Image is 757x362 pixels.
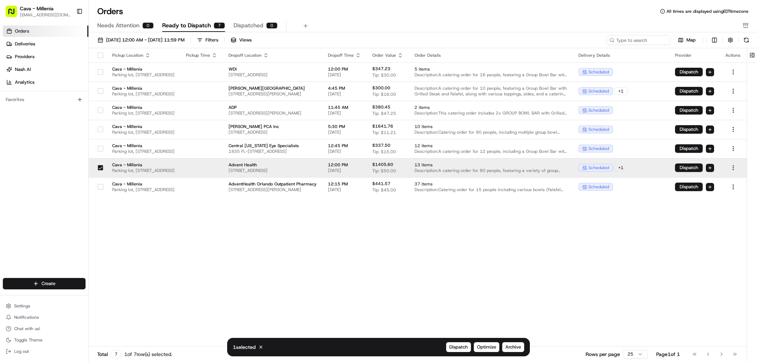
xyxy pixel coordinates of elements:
span: [DATE] 12:00 AM - [DATE] 11:59 PM [106,37,185,43]
span: [DATE] [328,168,361,173]
div: 7 [214,22,225,29]
button: Chat with us! [3,324,86,334]
span: Deliveries [15,41,35,47]
a: Deliveries [3,38,88,50]
span: 2 items [415,105,567,110]
span: Tip: $11.21 [372,130,396,135]
span: Tip: $30.00 [372,72,396,78]
span: Advent Health [229,162,317,168]
div: Order Value [372,52,403,58]
button: Filters [194,35,221,45]
button: Dispatch [675,125,703,134]
button: Toggle Theme [3,335,86,345]
span: [DATE] [328,149,361,154]
span: [STREET_ADDRESS] [229,129,317,135]
span: [DATE] [328,72,361,78]
span: [STREET_ADDRESS][PERSON_NAME] [229,110,317,116]
span: Tip: $45.00 [372,187,396,193]
span: scheduled [588,107,609,113]
span: Log out [14,349,29,354]
span: Optimize [477,344,496,350]
span: [DATE] [328,187,361,193]
p: 1 selected [233,344,256,351]
span: 4:45 PM [328,85,361,91]
div: 1 of 7 row(s) selected. [124,351,172,358]
span: 12:15 PM [328,181,361,187]
div: Total [97,350,121,358]
span: 12:45 PM [328,143,361,149]
span: $337.50 [372,143,390,148]
span: Orders [15,28,29,34]
span: $380.45 [372,104,390,110]
span: [DATE] [328,129,361,135]
span: [STREET_ADDRESS][PERSON_NAME] [229,91,317,97]
span: 11:45 AM [328,105,361,110]
div: 0 [266,22,278,29]
span: Tip: $47.25 [372,111,396,116]
span: [PERSON_NAME][GEOGRAPHIC_DATA] [229,85,317,91]
div: 0 [142,22,154,29]
button: Create [3,278,86,289]
span: 5 items [415,66,567,72]
button: Map [673,36,700,44]
span: Create [42,280,55,287]
span: scheduled [588,69,609,75]
div: Delivery Details [578,52,664,58]
button: Settings [3,301,86,311]
span: All times are displayed using EDT timezone [667,9,748,14]
span: Ready to Dispatch [162,21,211,30]
p: Rows per page [586,351,620,358]
span: Cava - Millenia [112,143,175,149]
span: Parking lot, [STREET_ADDRESS] [112,110,175,116]
button: [DATE] 12:00 AM - [DATE] 11:59 PM [94,35,188,45]
span: Cava - Millenia [112,162,175,168]
span: 12:00 PM [328,162,361,168]
div: + 1 [614,87,627,95]
div: Order Details [415,52,567,58]
span: Cava - Millenia [112,85,175,91]
a: Providers [3,51,88,62]
button: Dispatch [446,342,471,352]
span: Cava - Millenia [112,181,175,187]
button: Dispatch [675,144,703,153]
button: Dispatch [675,183,703,191]
div: Filters [205,37,218,43]
div: Dropoff Time [328,52,361,58]
span: Description: Catering order for 90 people, including multiple group bowl bars with grilled chicke... [415,129,567,135]
button: Dispatch [675,68,703,76]
span: $300.00 [372,85,390,91]
button: Dispatch [675,163,703,172]
button: Views [227,35,255,45]
span: Parking lot, [STREET_ADDRESS] [112,72,175,78]
span: [STREET_ADDRESS] [229,72,317,78]
span: Analytics [15,79,34,85]
span: Parking lot, [STREET_ADDRESS] [112,91,175,97]
span: Description: Catering order for 15 people including various bowls (Falafel Crunch, Spicy Lamb + A... [415,187,567,193]
span: Providers [15,54,34,60]
div: 7 [111,350,121,358]
button: Dispatch [675,87,703,95]
button: Dispatch [675,106,703,115]
span: 5:30 PM [328,124,361,129]
span: Needs Attention [97,21,139,30]
span: scheduled [588,146,609,151]
span: scheduled [588,127,609,132]
div: Pickup Time [186,52,217,58]
span: [STREET_ADDRESS][PERSON_NAME] [229,187,317,193]
button: Cava - Millenia[EMAIL_ADDRESS][DOMAIN_NAME] [3,3,73,20]
div: Actions [725,52,741,58]
span: Dispatched [234,21,263,30]
span: scheduled [588,184,609,190]
span: Tip: $16.00 [372,91,396,97]
span: Description: A catering order for 10 people, featuring a Group Bowl Bar with Grilled Steak and Fa... [415,85,567,97]
div: Favorites [3,94,86,105]
span: AdventHealth Orlando Outpatient Pharmacy [229,181,317,187]
h1: Orders [97,6,123,17]
span: $441.57 [372,181,390,186]
button: Archive [502,342,524,352]
a: Nash AI [3,64,88,75]
span: WDI [229,66,317,72]
span: 10 items [415,124,567,129]
span: Chat with us! [14,326,40,332]
span: [PERSON_NAME] PCA Inc [229,124,317,129]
